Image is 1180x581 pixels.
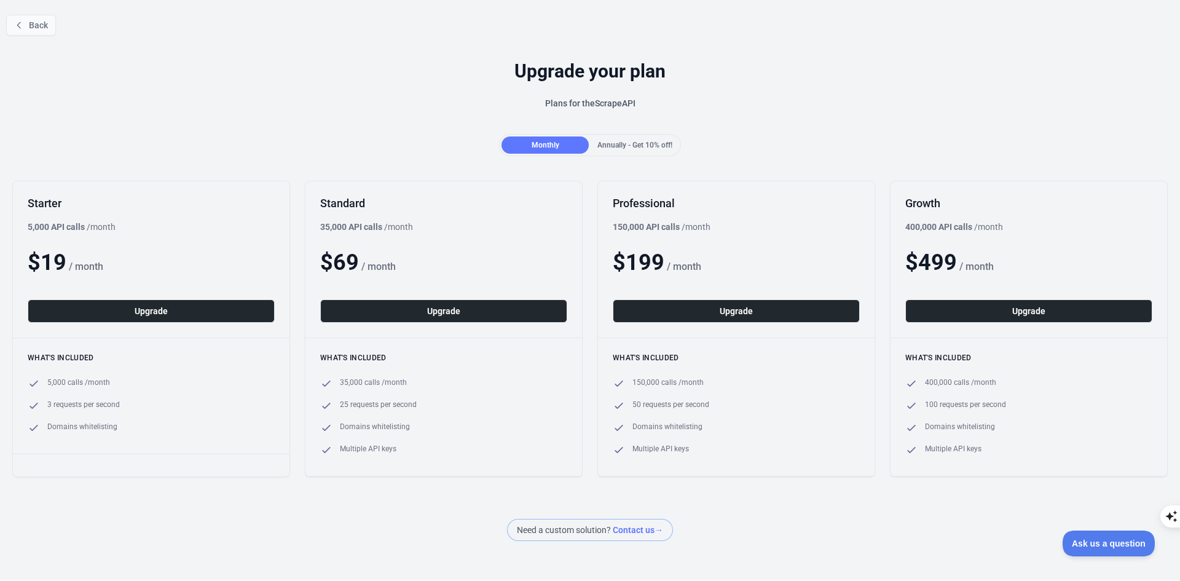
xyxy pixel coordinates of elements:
div: / month [905,221,1003,233]
b: 150,000 API calls [613,222,680,232]
b: 400,000 API calls [905,222,972,232]
span: $ 199 [613,250,664,275]
h2: Professional [613,196,860,211]
h2: Growth [905,196,1152,211]
div: / month [613,221,710,233]
h2: Standard [320,196,567,211]
iframe: Toggle Customer Support [1063,531,1155,556]
span: $ 499 [905,250,957,275]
